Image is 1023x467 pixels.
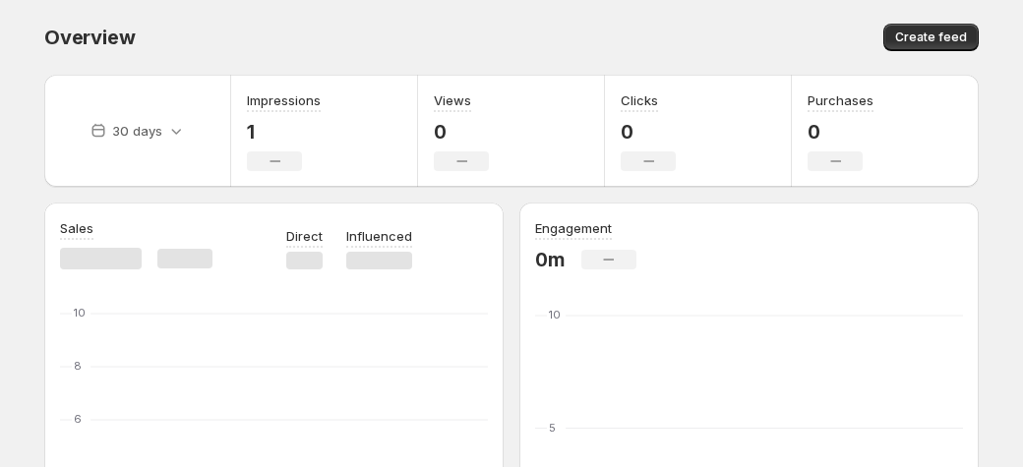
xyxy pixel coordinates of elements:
text: 6 [74,412,82,426]
h3: Views [434,90,471,110]
h3: Sales [60,218,93,238]
h3: Engagement [535,218,612,238]
text: 8 [74,359,82,373]
span: Overview [44,26,135,49]
p: 0 [808,120,873,144]
h3: Clicks [621,90,658,110]
p: 0m [535,248,566,271]
p: 0 [621,120,676,144]
p: 30 days [112,121,162,141]
p: Influenced [346,226,412,246]
span: Create feed [895,29,967,45]
p: 1 [247,120,321,144]
p: Direct [286,226,323,246]
text: 5 [549,421,556,435]
h3: Purchases [808,90,873,110]
h3: Impressions [247,90,321,110]
text: 10 [549,308,561,321]
text: 10 [74,306,86,320]
p: 0 [434,120,489,144]
button: Create feed [883,24,979,51]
